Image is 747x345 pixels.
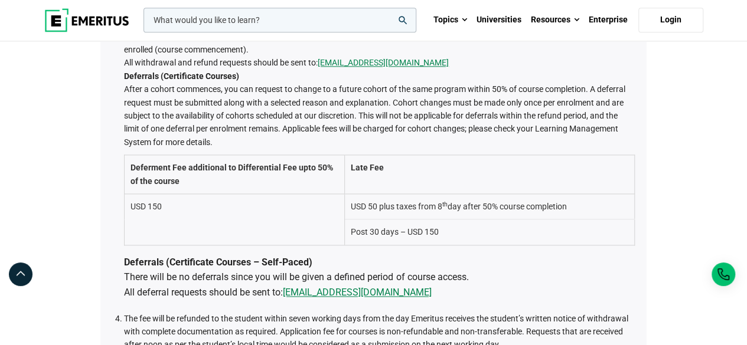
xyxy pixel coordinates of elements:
td: Post 30 days – USD 150 [344,219,634,245]
strong: Deferrals (Certificate Courses – Self-Paced) [124,257,312,268]
input: woocommerce-product-search-field-0 [143,8,416,32]
p: There will be no deferrals since you will be given a defined period of course access. All deferra... [124,255,635,300]
a: [EMAIL_ADDRESS][DOMAIN_NAME] [283,285,432,300]
td: USD 150 [125,193,345,245]
strong: Deferrals (Certificate Courses) [124,71,239,81]
a: Login [638,8,703,32]
td: USD 50 plus taxes from 8 day after 50% course completion [344,193,634,219]
sup: th [442,201,448,208]
strong: Late Fee [351,163,384,172]
strong: Deferment Fee additional to Differential Fee upto 50% of the course [131,163,333,185]
a: [EMAIL_ADDRESS][DOMAIN_NAME] [318,56,449,69]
